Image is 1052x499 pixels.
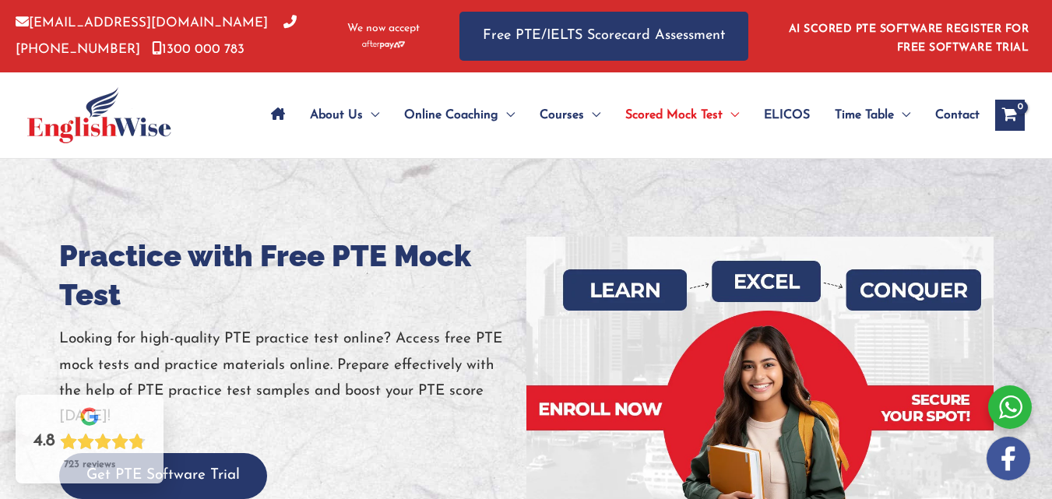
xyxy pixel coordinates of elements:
[764,88,810,142] span: ELICOS
[835,88,894,142] span: Time Table
[33,430,146,452] div: Rating: 4.8 out of 5
[789,23,1029,54] a: AI SCORED PTE SOFTWARE REGISTER FOR FREE SOFTWARE TRIAL
[404,88,498,142] span: Online Coaching
[27,87,171,143] img: cropped-ew-logo
[363,88,379,142] span: Menu Toggle
[723,88,739,142] span: Menu Toggle
[392,88,527,142] a: Online CoachingMenu Toggle
[751,88,822,142] a: ELICOS
[59,326,526,430] p: Looking for high-quality PTE practice test online? Access free PTE mock tests and practice materi...
[540,88,584,142] span: Courses
[923,88,980,142] a: Contact
[59,237,526,315] h1: Practice with Free PTE Mock Test
[347,21,420,37] span: We now accept
[259,88,980,142] nav: Site Navigation: Main Menu
[33,430,55,452] div: 4.8
[527,88,613,142] a: CoursesMenu Toggle
[362,40,405,49] img: Afterpay-Logo
[779,11,1036,61] aside: Header Widget 1
[584,88,600,142] span: Menu Toggle
[625,88,723,142] span: Scored Mock Test
[16,16,297,55] a: [PHONE_NUMBER]
[987,437,1030,480] img: white-facebook.png
[459,12,748,61] a: Free PTE/IELTS Scorecard Assessment
[152,43,245,56] a: 1300 000 783
[822,88,923,142] a: Time TableMenu Toggle
[310,88,363,142] span: About Us
[894,88,910,142] span: Menu Toggle
[297,88,392,142] a: About UsMenu Toggle
[498,88,515,142] span: Menu Toggle
[16,16,268,30] a: [EMAIL_ADDRESS][DOMAIN_NAME]
[995,100,1025,131] a: View Shopping Cart, empty
[935,88,980,142] span: Contact
[64,459,115,471] div: 723 reviews
[613,88,751,142] a: Scored Mock TestMenu Toggle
